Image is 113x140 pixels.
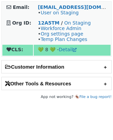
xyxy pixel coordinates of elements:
[79,95,112,99] a: File a bug report!
[59,47,77,52] a: Detail
[13,4,30,10] strong: Email:
[38,10,79,15] span: •
[41,37,87,42] a: Temp Plan Changes
[6,47,23,52] strong: CLS:
[38,26,87,42] span: • • •
[61,20,63,26] strong: /
[41,31,83,37] a: Org settings page
[41,26,81,31] a: Workforce Admin
[41,10,79,15] a: User on Staging
[38,20,60,26] a: 12A5TM
[2,60,111,73] h2: Customer Information
[1,94,112,100] footer: App not working? 🪳
[34,45,111,56] td: 💚 8 💚 -
[2,77,111,90] h2: Other Tools & Resources
[12,20,31,26] strong: Org ID:
[64,20,91,26] a: On Staging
